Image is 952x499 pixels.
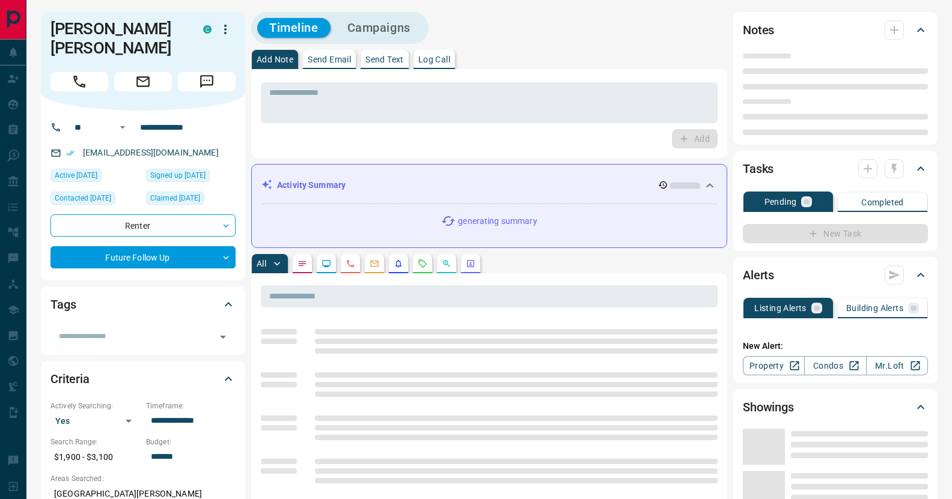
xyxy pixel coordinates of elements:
[50,411,140,431] div: Yes
[346,259,355,268] svg: Calls
[50,295,76,314] h2: Tags
[764,198,797,206] p: Pending
[150,192,200,204] span: Claimed [DATE]
[442,259,451,268] svg: Opportunities
[743,20,774,40] h2: Notes
[418,259,427,268] svg: Requests
[55,169,97,181] span: Active [DATE]
[55,192,111,204] span: Contacted [DATE]
[50,401,140,411] p: Actively Searching:
[146,401,236,411] p: Timeframe:
[458,215,537,228] p: generating summary
[50,369,90,389] h2: Criteria
[743,154,928,183] div: Tasks
[50,437,140,447] p: Search Range:
[743,356,805,375] a: Property
[743,159,773,178] h2: Tasks
[743,16,928,44] div: Notes
[50,72,108,91] span: Call
[83,148,219,157] a: [EMAIL_ADDRESS][DOMAIN_NAME]
[866,356,928,375] a: Mr.Loft
[335,18,423,38] button: Campaigns
[50,19,185,58] h1: [PERSON_NAME] [PERSON_NAME]
[370,259,379,268] svg: Emails
[178,72,236,91] span: Message
[150,169,206,181] span: Signed up [DATE]
[215,328,231,345] button: Open
[257,259,266,268] p: All
[66,149,75,157] svg: Email Verified
[365,55,404,64] p: Send Text
[754,304,807,312] p: Listing Alerts
[418,55,450,64] p: Log Call
[115,120,130,135] button: Open
[743,265,774,285] h2: Alerts
[146,169,236,186] div: Thu Jul 17 2025
[146,192,236,208] div: Fri Jul 18 2025
[50,364,236,393] div: Criteria
[743,261,928,289] div: Alerts
[743,398,794,417] h2: Showings
[257,18,331,38] button: Timeline
[277,179,346,192] p: Activity Summary
[466,259,475,268] svg: Agent Actions
[50,169,140,186] div: Fri Aug 01 2025
[261,174,717,196] div: Activity Summary
[322,259,331,268] svg: Lead Browsing Activity
[50,447,140,467] p: $1,900 - $3,100
[846,304,903,312] p: Building Alerts
[50,473,236,484] p: Areas Searched:
[50,192,140,208] div: Fri Jul 18 2025
[50,246,236,268] div: Future Follow Up
[50,214,236,237] div: Renter
[861,198,904,207] p: Completed
[308,55,351,64] p: Send Email
[146,437,236,447] p: Budget:
[804,356,866,375] a: Condos
[297,259,307,268] svg: Notes
[50,290,236,319] div: Tags
[743,393,928,422] div: Showings
[203,25,212,34] div: condos.ca
[743,340,928,352] p: New Alert:
[114,72,172,91] span: Email
[394,259,403,268] svg: Listing Alerts
[257,55,293,64] p: Add Note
